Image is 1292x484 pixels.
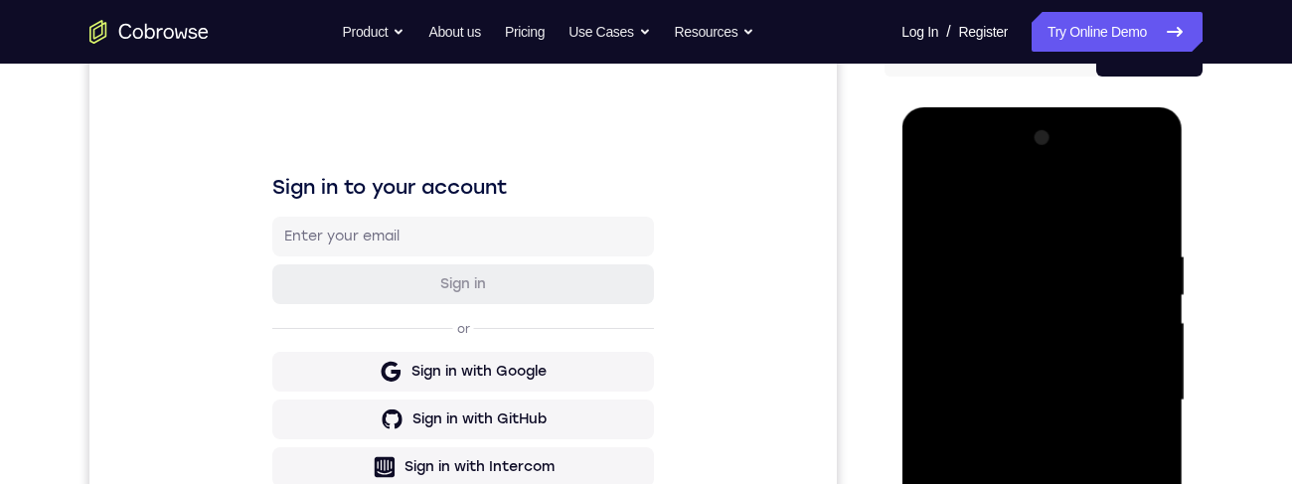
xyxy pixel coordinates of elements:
button: Sign in [183,228,565,267]
a: Register [959,12,1008,52]
div: Sign in with Google [322,325,457,345]
h1: Sign in to your account [183,136,565,164]
button: Sign in with GitHub [183,363,565,403]
button: Use Cases [568,12,650,52]
button: Sign in with Intercom [183,410,565,450]
button: Sign in with Google [183,315,565,355]
a: Log In [901,12,938,52]
button: Resources [675,12,755,52]
button: Product [343,12,405,52]
p: or [364,284,385,300]
span: / [946,20,950,44]
a: Try Online Demo [1032,12,1203,52]
a: Go to the home page [89,20,209,44]
input: Enter your email [195,190,553,210]
a: About us [428,12,480,52]
div: Sign in with Intercom [315,420,465,440]
div: Sign in with GitHub [323,373,457,393]
a: Pricing [505,12,545,52]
